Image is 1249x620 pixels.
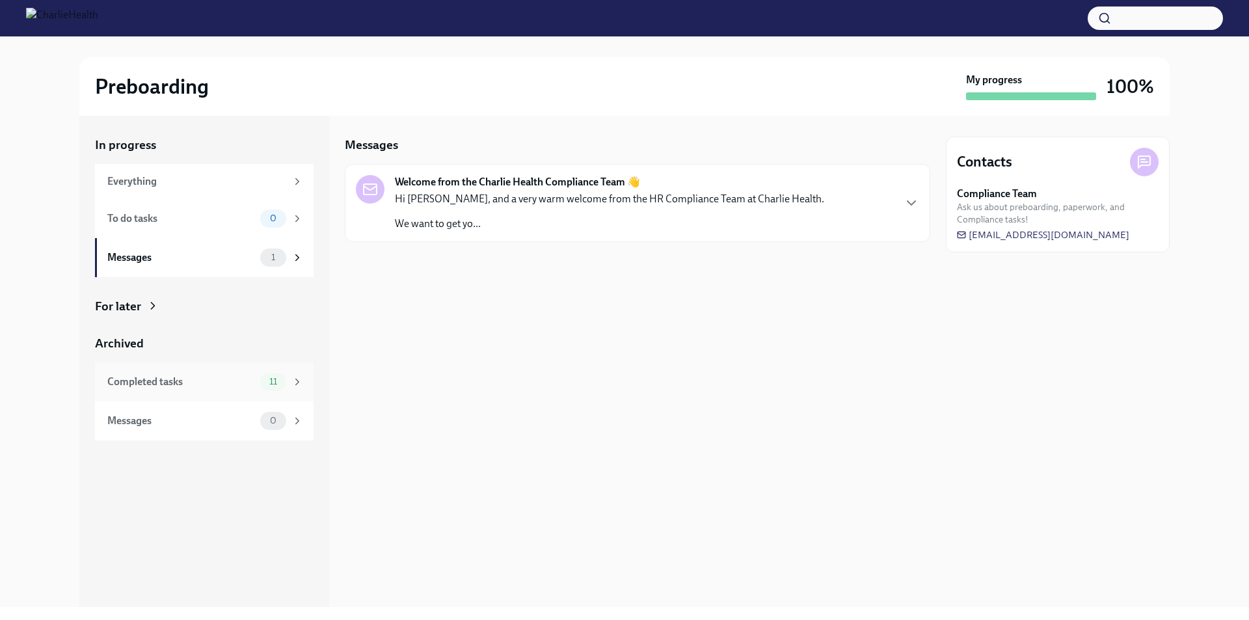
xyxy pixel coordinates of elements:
[95,335,314,352] a: Archived
[107,250,255,265] div: Messages
[957,228,1129,241] a: [EMAIL_ADDRESS][DOMAIN_NAME]
[957,187,1037,201] strong: Compliance Team
[107,375,255,389] div: Completed tasks
[957,201,1159,226] span: Ask us about preboarding, paperwork, and Compliance tasks!
[107,414,255,428] div: Messages
[263,252,283,262] span: 1
[957,152,1012,172] h4: Contacts
[95,238,314,277] a: Messages1
[262,377,285,386] span: 11
[95,401,314,440] a: Messages0
[345,137,398,154] h5: Messages
[26,8,98,29] img: CharlieHealth
[262,416,284,425] span: 0
[95,137,314,154] a: In progress
[395,192,824,206] p: Hi [PERSON_NAME], and a very warm welcome from the HR Compliance Team at Charlie Health.
[95,298,314,315] a: For later
[107,211,255,226] div: To do tasks
[262,213,284,223] span: 0
[95,298,141,315] div: For later
[95,199,314,238] a: To do tasks0
[95,74,209,100] h2: Preboarding
[395,175,640,189] strong: Welcome from the Charlie Health Compliance Team 👋
[1107,75,1154,98] h3: 100%
[95,164,314,199] a: Everything
[395,217,824,231] p: We want to get yo...
[966,73,1022,87] strong: My progress
[107,174,286,189] div: Everything
[95,362,314,401] a: Completed tasks11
